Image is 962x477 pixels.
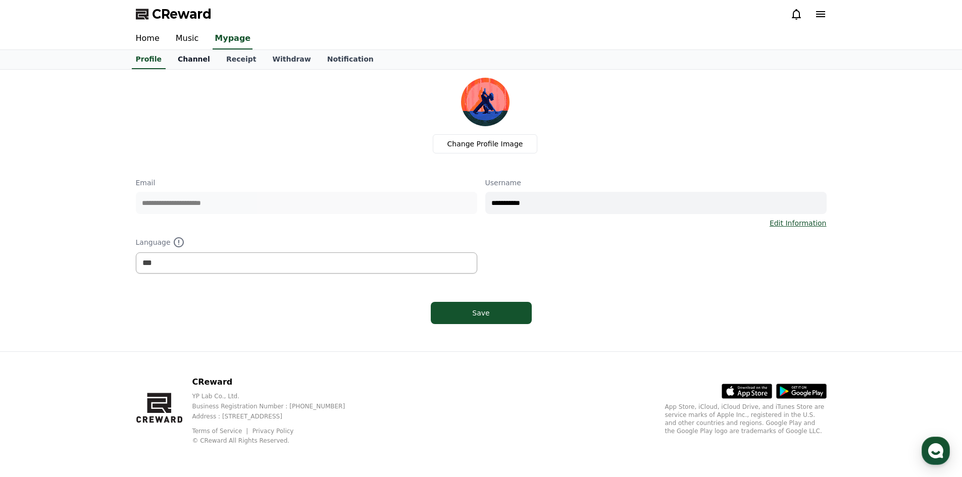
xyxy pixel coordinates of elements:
p: Language [136,236,477,248]
p: Address : [STREET_ADDRESS] [192,412,361,420]
span: Home [26,335,43,343]
img: profile_image [461,78,510,126]
p: © CReward All Rights Reserved. [192,437,361,445]
div: Save [451,308,512,318]
p: CReward [192,376,361,388]
p: Username [485,178,827,188]
a: Home [128,28,168,49]
button: Save [431,302,532,324]
span: Messages [84,336,114,344]
a: Notification [319,50,382,69]
a: Home [3,320,67,345]
a: Withdraw [264,50,319,69]
a: Privacy Policy [252,428,294,435]
span: CReward [152,6,212,22]
a: Terms of Service [192,428,249,435]
p: YP Lab Co., Ltd. [192,392,361,400]
a: Settings [130,320,194,345]
span: Settings [149,335,174,343]
a: Profile [132,50,166,69]
a: Channel [170,50,218,69]
a: CReward [136,6,212,22]
a: Music [168,28,207,49]
a: Edit Information [770,218,827,228]
p: Email [136,178,477,188]
p: Business Registration Number : [PHONE_NUMBER] [192,402,361,410]
a: Mypage [213,28,252,49]
label: Change Profile Image [433,134,538,153]
a: Receipt [218,50,265,69]
p: App Store, iCloud, iCloud Drive, and iTunes Store are service marks of Apple Inc., registered in ... [665,403,827,435]
a: Messages [67,320,130,345]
